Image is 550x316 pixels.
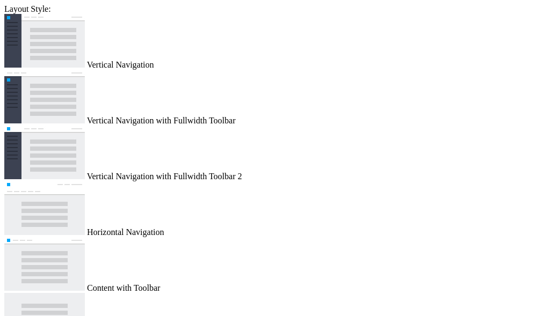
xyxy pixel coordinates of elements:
md-radio-button: Horizontal Navigation [4,181,546,237]
span: Horizontal Navigation [87,227,164,237]
img: vertical-nav-with-full-toolbar.jpg [4,70,85,123]
span: Vertical Navigation [87,60,154,69]
span: Content with Toolbar [87,283,160,292]
img: vertical-nav.jpg [4,14,85,68]
md-radio-button: Vertical Navigation with Fullwidth Toolbar [4,70,546,126]
md-radio-button: Vertical Navigation [4,14,546,70]
md-radio-button: Vertical Navigation with Fullwidth Toolbar 2 [4,126,546,181]
span: Vertical Navigation with Fullwidth Toolbar [87,116,236,125]
img: horizontal-nav.jpg [4,181,85,235]
md-radio-button: Content with Toolbar [4,237,546,293]
img: content-with-toolbar.jpg [4,237,85,291]
span: Vertical Navigation with Fullwidth Toolbar 2 [87,172,242,181]
img: vertical-nav-with-full-toolbar-2.jpg [4,126,85,179]
div: Layout Style: [4,4,546,14]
